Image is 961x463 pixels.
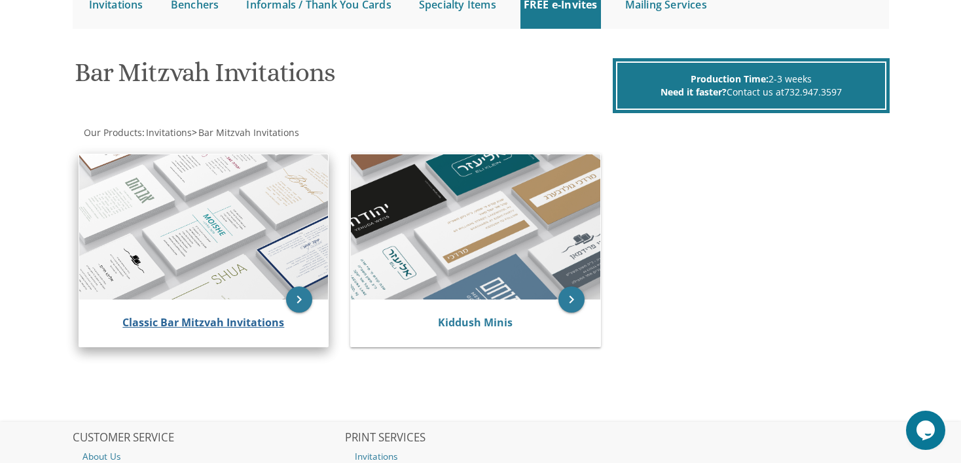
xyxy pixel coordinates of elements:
iframe: chat widget [906,411,948,450]
span: Bar Mitzvah Invitations [198,126,299,139]
span: Need it faster? [661,86,727,98]
span: > [192,126,299,139]
a: Our Products [82,126,142,139]
img: Classic Bar Mitzvah Invitations [79,154,329,300]
h2: CUSTOMER SERVICE [73,432,344,445]
div: : [73,126,481,139]
a: keyboard_arrow_right [558,286,585,313]
a: Invitations [145,126,192,139]
span: Production Time: [691,73,769,85]
a: Bar Mitzvah Invitations [197,126,299,139]
a: keyboard_arrow_right [286,286,312,313]
span: Invitations [146,126,192,139]
div: 2-3 weeks Contact us at [616,61,886,110]
h1: Bar Mitzvah Invitations [75,58,609,97]
a: Classic Bar Mitzvah Invitations [122,315,284,330]
h2: PRINT SERVICES [345,432,616,445]
img: Kiddush Minis [351,154,600,300]
a: 732.947.3597 [784,86,842,98]
a: Kiddush Minis [438,315,513,330]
